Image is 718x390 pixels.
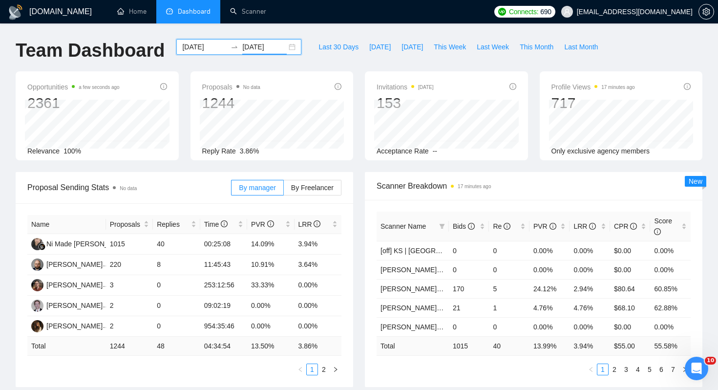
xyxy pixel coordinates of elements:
span: Bids [453,222,475,230]
td: 3.64% [295,255,342,275]
a: 1 [307,364,317,375]
img: logo [8,4,23,20]
a: searchScanner [230,7,266,16]
td: 0 [449,241,489,260]
li: 4 [632,364,644,375]
td: 0.00% [529,241,570,260]
div: 717 [551,94,635,112]
li: 7 [667,364,679,375]
th: Proposals [106,215,153,234]
td: 14.09% [247,234,294,255]
a: 7 [668,364,678,375]
div: [PERSON_NAME] [46,321,103,331]
input: Start date [182,42,227,52]
span: info-circle [654,228,661,235]
span: left [588,367,594,372]
td: 13.99 % [529,336,570,355]
button: This Week [428,39,471,55]
div: Ni Made [PERSON_NAME] [46,238,130,249]
span: -- [433,147,437,155]
td: 40 [489,336,529,355]
span: 100% [63,147,81,155]
td: 0 [489,260,529,279]
td: Total [377,336,449,355]
span: filter [439,223,445,229]
a: [PERSON_NAME] | AI | AA [380,304,463,312]
td: 0.00% [295,275,342,296]
span: Profile Views [551,81,635,93]
span: info-circle [684,83,691,90]
span: PVR [251,220,274,228]
td: 2.94% [570,279,610,298]
td: 09:02:19 [200,296,247,316]
div: [PERSON_NAME] [46,280,103,290]
input: End date [242,42,287,52]
span: Proposals [110,219,142,230]
a: VP[PERSON_NAME] [31,301,103,309]
td: 0 [449,260,489,279]
span: Last 30 Days [318,42,359,52]
td: 00:25:08 [200,234,247,255]
li: Previous Page [295,364,306,375]
span: CPR [614,222,637,230]
td: 0.00% [247,296,294,316]
td: 21 [449,298,489,317]
td: $68.10 [610,298,651,317]
td: $0.00 [610,317,651,336]
img: upwork-logo.png [498,8,506,16]
button: setting [698,4,714,20]
span: info-circle [589,223,596,230]
li: 2 [318,364,330,375]
td: 220 [106,255,153,275]
td: 0.00% [247,316,294,337]
span: user [564,8,570,15]
td: $0.00 [610,260,651,279]
li: Previous Page [585,364,597,375]
span: swap-right [231,43,238,51]
span: Proposal Sending Stats [27,181,231,194]
td: 0.00% [650,241,691,260]
span: right [333,367,338,372]
td: 48 [153,337,200,356]
span: 10 [705,357,716,365]
span: info-circle [504,223,510,230]
td: 3.86 % [295,337,342,356]
span: to [231,43,238,51]
span: Score [654,217,672,236]
span: info-circle [335,83,341,90]
span: LRR [573,222,596,230]
td: 40 [153,234,200,255]
time: 17 minutes ago [601,85,634,90]
a: 2 [609,364,620,375]
a: [PERSON_NAME] | Web Design | DA [380,285,494,293]
div: [PERSON_NAME] [46,300,103,311]
div: 1244 [202,94,260,112]
button: Last 30 Days [313,39,364,55]
img: gigradar-bm.png [39,243,45,250]
span: Connects: [509,6,538,17]
td: 0 [153,296,200,316]
time: a few seconds ago [79,85,119,90]
span: [DATE] [401,42,423,52]
span: LRR [298,220,321,228]
td: 4.76% [529,298,570,317]
span: info-circle [630,223,637,230]
th: Replies [153,215,200,234]
button: right [330,364,341,375]
h1: Team Dashboard [16,39,165,62]
td: 0.00% [650,260,691,279]
div: [PERSON_NAME] [46,259,103,270]
img: AM [31,320,43,332]
a: 3 [621,364,632,375]
td: 0 [489,241,529,260]
td: 0 [153,275,200,296]
span: info-circle [509,83,516,90]
a: setting [698,8,714,16]
td: 2 [106,316,153,337]
td: 0 [449,317,489,336]
li: Next Page [679,364,691,375]
li: 2 [609,364,620,375]
span: PVR [533,222,556,230]
span: info-circle [549,223,556,230]
span: This Week [434,42,466,52]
